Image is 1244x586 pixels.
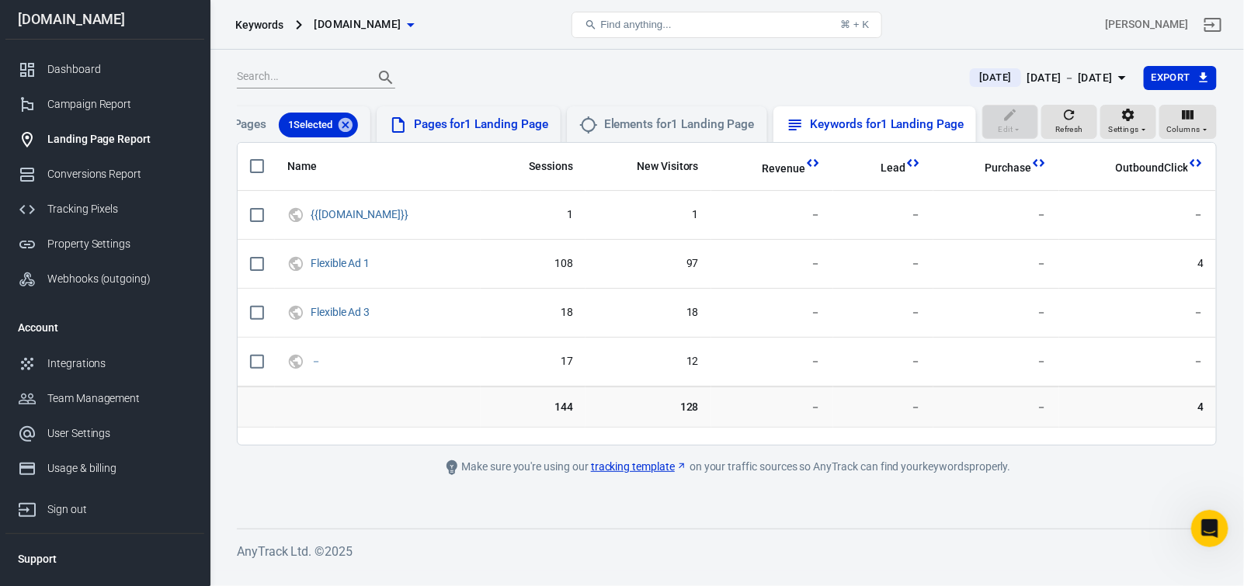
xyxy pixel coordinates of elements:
[65,261,114,277] div: AnyTrack
[724,400,821,415] span: －
[287,159,317,175] span: Name
[311,307,372,317] span: Flexible Ad 3
[946,256,1047,272] span: －
[235,17,283,33] div: Keywords
[1191,510,1228,547] iframe: Intercom live chat
[598,400,699,415] span: 128
[1027,68,1113,88] div: [DATE] － [DATE]
[187,113,358,137] div: Landing Pages
[1159,105,1217,139] button: Columns
[5,87,204,122] a: Campaign Report
[598,354,699,369] span: 12
[600,19,671,30] span: Find anything...
[598,305,699,321] span: 18
[493,400,573,415] span: 144
[47,131,192,147] div: Landing Page Report
[724,207,821,223] span: －
[311,258,372,269] span: Flexible Ad 1
[31,29,142,54] img: logo
[946,354,1047,369] span: －
[1031,155,1047,171] svg: This column is calculated from AnyTrack real-time data
[762,161,805,177] span: Revenue
[47,501,192,518] div: Sign out
[367,59,405,96] button: Search
[5,227,204,262] a: Property Settings
[5,52,204,87] a: Dashboard
[31,110,280,137] p: Hi [PERSON_NAME]
[840,19,869,30] div: ⌘ + K
[1055,123,1083,137] span: Refresh
[5,540,204,577] li: Support
[279,113,358,137] div: 1Selected
[237,542,1217,561] h6: AnyTrack Ltd. © 2025
[529,159,573,175] span: Sessions
[155,420,311,482] button: Messages
[47,166,192,182] div: Conversions Report
[637,159,699,175] span: New Visitors
[311,209,411,220] span: {{ad.name}}
[965,161,1032,176] span: Purchase
[598,256,699,272] span: 97
[182,25,213,56] img: Profile image for Laurent
[16,209,295,290] div: Recent messageJose avatarLaurent avatarYou’ll get replies here and in your email: ✉️ [PERSON_NAME...
[16,232,294,290] div: Jose avatarLaurent avatarYou’ll get replies here and in your email: ✉️ [PERSON_NAME][EMAIL_ADDRES...
[47,96,192,113] div: Campaign Report
[946,305,1047,321] span: －
[287,303,304,322] svg: UTM & Web Traffic
[604,116,755,133] div: Elements for 1 Landing Page
[207,459,260,470] span: Messages
[1072,305,1204,321] span: －
[1166,123,1201,137] span: Columns
[117,261,162,277] div: • 4h ago
[846,305,921,321] span: －
[32,222,279,238] div: Recent message
[1116,161,1188,176] span: OutboundClick
[5,486,204,527] a: Sign out
[311,257,370,269] a: Flexible Ad 1
[724,354,821,369] span: －
[598,207,699,223] span: 1
[308,10,420,39] button: [DOMAIN_NAME]
[957,65,1143,91] button: [DATE][DATE] － [DATE]
[5,192,204,227] a: Tracking Pixels
[377,458,1076,477] div: Make sure you're using our on your traffic sources so AnyTrack can find your keywords properly.
[5,122,204,157] a: Landing Page Report
[724,305,821,321] span: －
[311,306,370,318] a: Flexible Ad 3
[5,262,204,296] a: Webhooks (outgoing)
[287,159,337,175] span: Name
[946,400,1047,415] span: －
[311,208,408,220] a: {{[DOMAIN_NAME]}}
[47,425,192,442] div: User Settings
[946,207,1047,223] span: －
[287,206,304,224] svg: UTM & Web Traffic
[47,236,192,252] div: Property Settings
[47,390,192,407] div: Team Management
[47,201,192,217] div: Tracking Pixels
[973,70,1017,85] span: [DATE]
[493,354,573,369] span: 17
[1072,207,1204,223] span: －
[1144,66,1217,90] button: Export
[1072,354,1204,369] span: －
[65,246,796,258] span: You’ll get replies here and in your email: ✉️ [PERSON_NAME][EMAIL_ADDRESS][DOMAIN_NAME] Our usual...
[1041,105,1097,139] button: Refresh
[493,207,573,223] span: 1
[30,255,49,273] img: Jose avatar
[509,159,573,175] span: Sessions
[1188,155,1204,171] svg: This column is calculated from AnyTrack real-time data
[211,25,242,56] img: Profile image for Jose
[985,161,1032,176] span: Purchase
[60,459,95,470] span: Home
[47,355,192,372] div: Integrations
[762,159,805,178] span: Total revenue calculated by AnyTrack.
[1100,105,1156,139] button: Settings
[1072,400,1204,415] span: 4
[846,400,921,415] span: －
[287,255,304,273] svg: UTM & Web Traffic
[5,346,204,381] a: Integrations
[238,143,1216,428] div: scrollable content
[47,61,192,78] div: Dashboard
[42,255,61,273] img: Laurent avatar
[31,137,280,189] p: What do you want to track [DATE]?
